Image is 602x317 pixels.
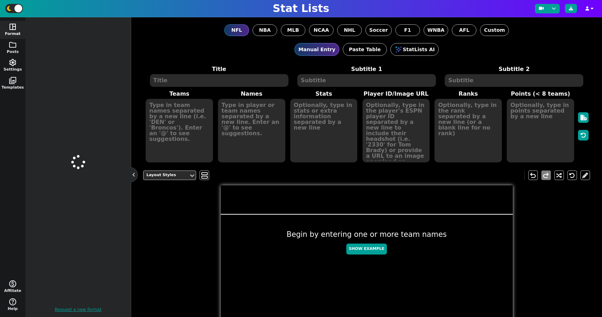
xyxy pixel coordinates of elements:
[541,171,551,180] button: redo
[8,76,17,85] span: photo_library
[346,244,387,255] button: Show Example
[343,43,387,56] button: Paste Table
[8,58,17,67] span: settings
[344,26,355,34] span: NHL
[390,43,439,56] button: StatLists AI
[145,65,293,73] label: Title
[259,26,270,34] span: NBA
[440,65,588,73] label: Subtitle 2
[8,280,17,288] span: monetization_on
[221,229,513,258] div: Begin by entering one or more team names
[528,171,538,180] button: undo
[294,43,339,56] button: Manual Entry
[231,26,242,34] span: NFL
[287,26,299,34] span: MLB
[427,26,445,34] span: WNBA
[8,41,17,49] span: folder
[314,26,329,34] span: NCAA
[432,90,504,98] label: Ranks
[459,26,469,34] span: AFL
[504,90,577,98] label: Points (< 8 teams)
[404,26,411,34] span: F1
[8,298,17,306] span: help
[360,90,432,98] label: Player ID/Image URL
[529,171,537,180] span: undo
[273,2,329,15] h1: Stat Lists
[293,65,440,73] label: Subtitle 1
[484,26,505,34] span: Custom
[143,90,215,98] label: Teams
[146,172,186,178] div: Layout Styles
[8,23,17,31] span: space_dashboard
[542,171,550,180] span: redo
[369,26,388,34] span: Soccer
[215,90,288,98] label: Names
[288,90,360,98] label: Stats
[29,303,127,316] a: Request a new format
